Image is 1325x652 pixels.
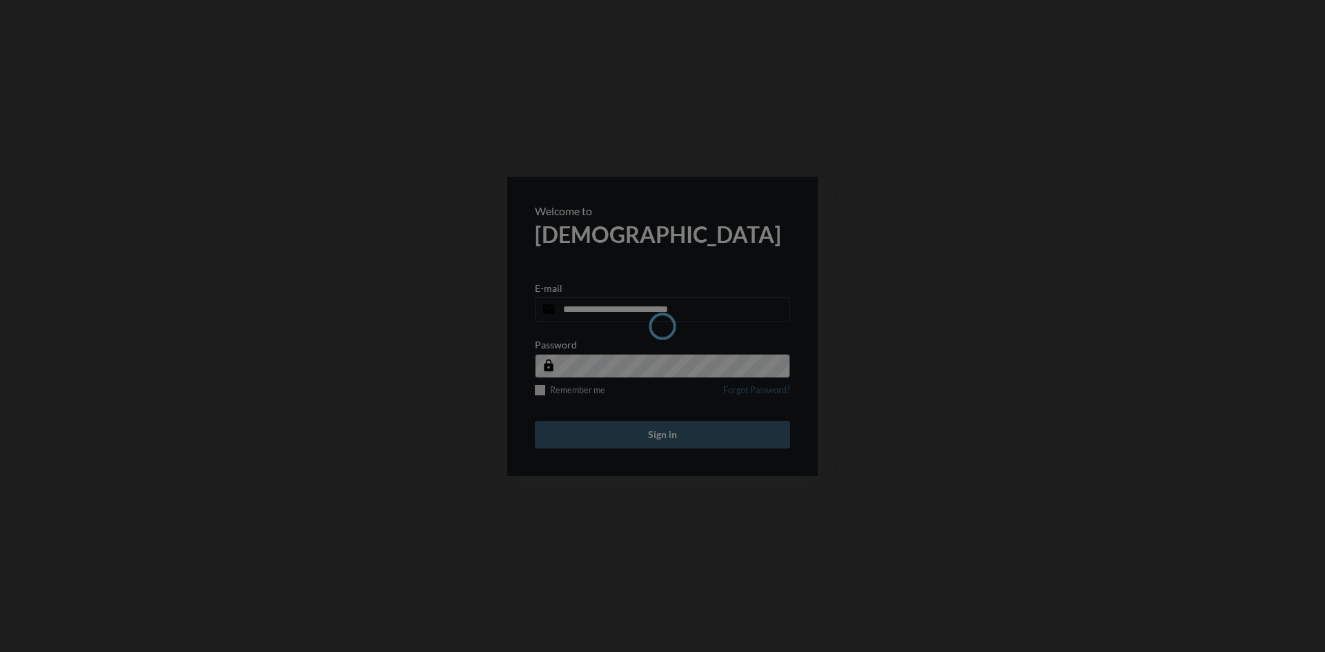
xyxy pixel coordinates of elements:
[723,385,790,404] a: Forgot Password?
[535,282,562,294] p: E-mail
[535,204,790,217] p: Welcome to
[535,421,790,448] button: Sign in
[535,221,790,248] h2: [DEMOGRAPHIC_DATA]
[535,339,577,350] p: Password
[535,385,605,395] label: Remember me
